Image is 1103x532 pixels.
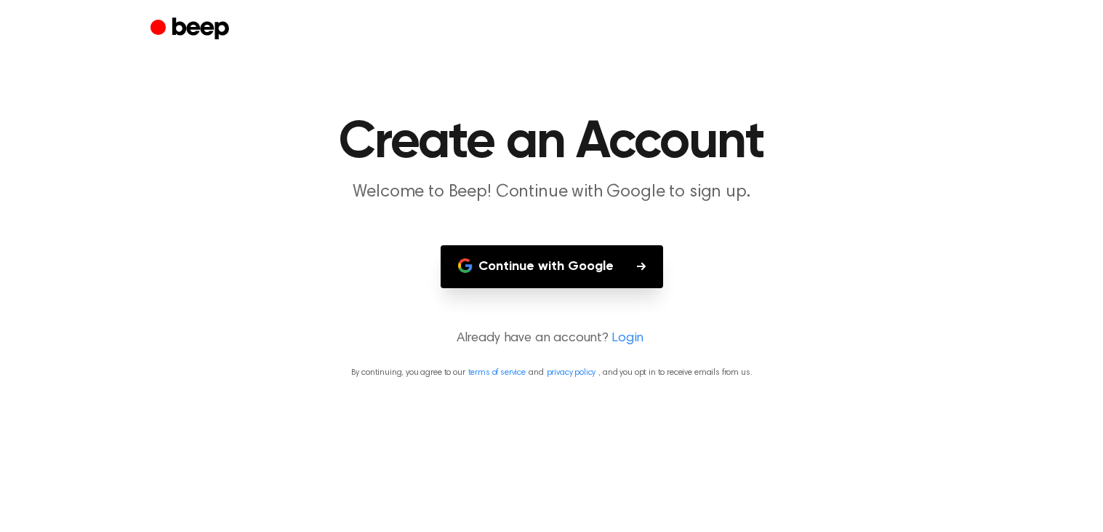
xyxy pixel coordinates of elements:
[468,368,526,377] a: terms of service
[180,116,924,169] h1: Create an Account
[547,368,596,377] a: privacy policy
[17,329,1086,349] p: Already have an account?
[151,15,233,44] a: Beep
[17,366,1086,379] p: By continuing, you agree to our and , and you opt in to receive emails from us.
[273,180,831,205] p: Welcome to Beep! Continue with Google to sign up.
[441,245,663,288] button: Continue with Google
[611,329,643,349] a: Login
